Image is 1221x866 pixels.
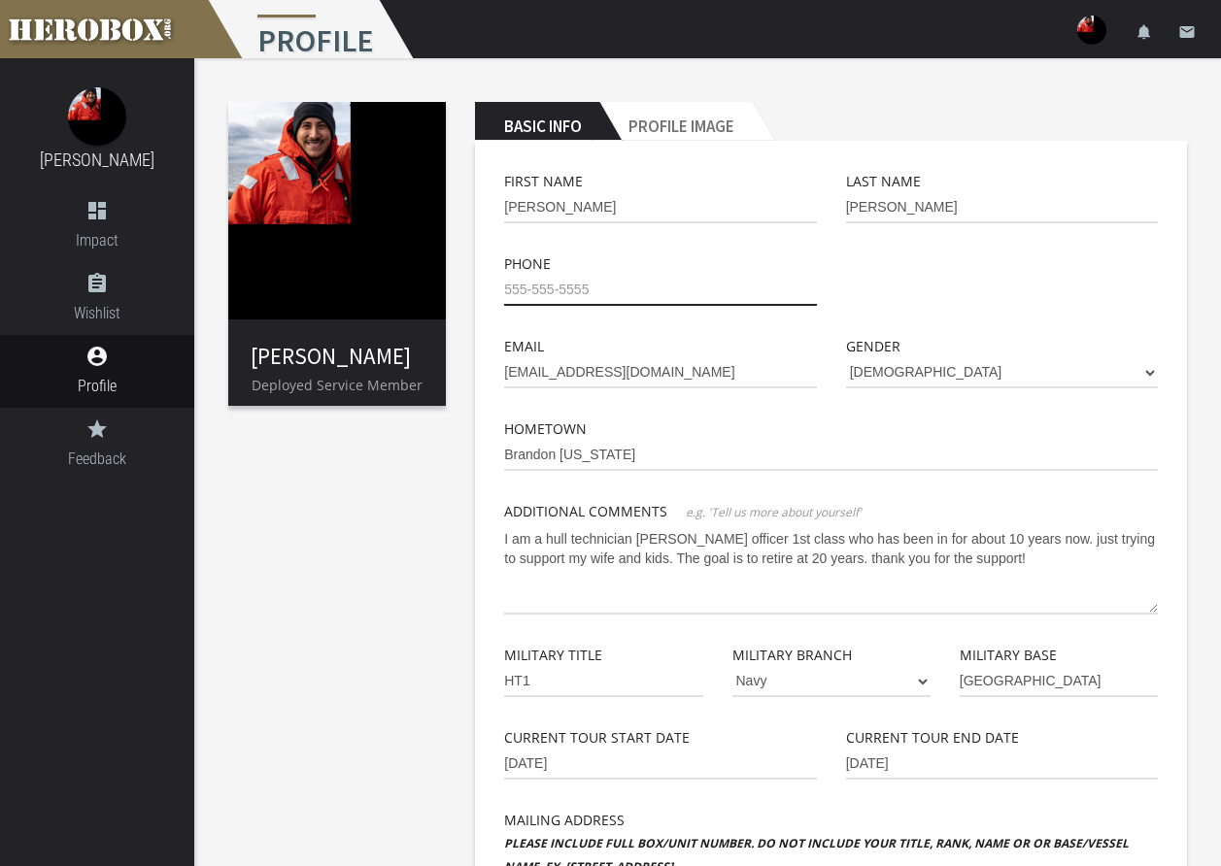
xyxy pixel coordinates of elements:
[504,726,690,749] label: Current Tour Start Date
[732,644,852,666] label: Military Branch
[251,342,411,370] a: [PERSON_NAME]
[846,335,900,357] label: Gender
[68,87,126,146] img: image
[504,500,667,522] label: Additional Comments
[846,726,1019,749] label: Current Tour End Date
[504,417,587,440] label: Hometown
[504,644,602,666] label: Military Title
[1178,23,1196,41] i: email
[85,345,109,368] i: account_circle
[228,102,446,319] img: image
[475,102,599,141] h2: Basic Info
[1136,23,1153,41] i: notifications
[40,150,154,170] a: [PERSON_NAME]
[504,749,816,780] input: MM-DD-YYYY
[504,335,544,357] label: Email
[504,252,551,275] label: Phone
[686,504,862,520] span: e.g. 'Tell us more about yourself'
[846,749,1158,780] input: MM-DD-YYYY
[599,102,752,141] h2: Profile Image
[960,644,1057,666] label: Military Base
[504,275,816,306] input: 555-555-5555
[504,170,583,192] label: First Name
[846,170,921,192] label: Last Name
[1077,16,1106,45] img: user-image
[228,374,446,396] p: Deployed Service Member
